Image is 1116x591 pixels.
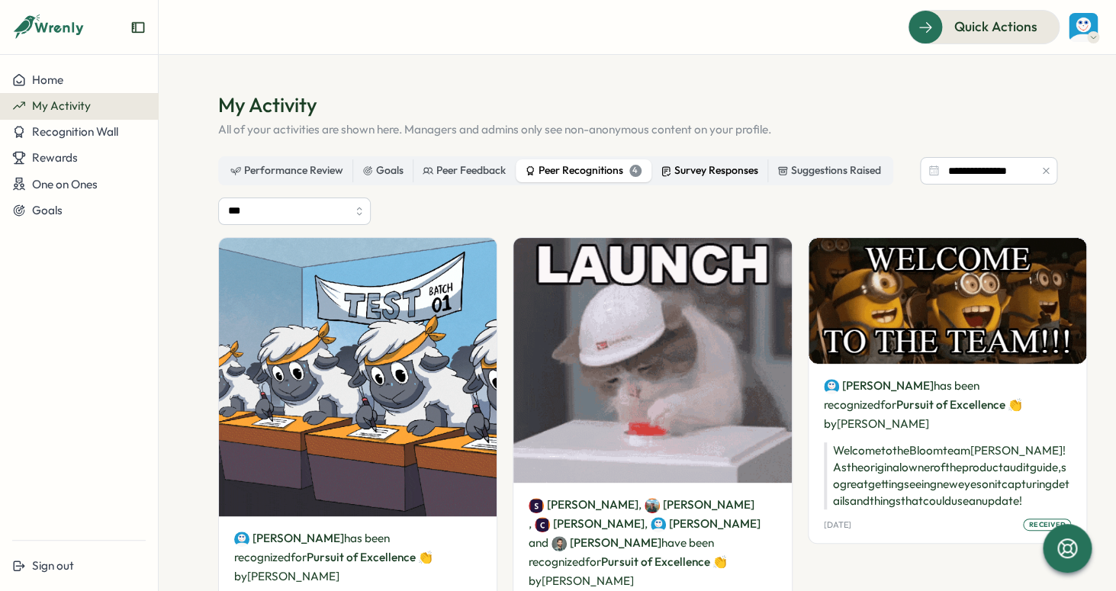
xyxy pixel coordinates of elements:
p: Welcome to the Bloom team [PERSON_NAME]! As the original owner of the product audit guide, so gre... [824,442,1072,509]
button: Expand sidebar [130,20,146,35]
span: received [1029,519,1066,530]
span: Pursuit of Excellence 👏 [307,550,433,564]
h1: My Activity [218,92,1057,118]
span: Quick Actions [954,17,1037,37]
p: has been recognized by [PERSON_NAME] [824,376,1072,433]
img: Sarah Keller [234,532,249,547]
span: , [645,514,761,533]
span: , [638,495,754,514]
a: Sarah Keller[PERSON_NAME] [234,530,344,547]
span: , [529,514,645,533]
img: Nick Norena [552,536,567,551]
p: has been recognized by [PERSON_NAME] [234,528,482,586]
span: and [529,535,548,551]
div: 4 [629,165,642,177]
p: have been recognized by [PERSON_NAME] [529,495,777,590]
div: Peer Recognitions [525,162,642,179]
div: Suggestions Raised [777,162,881,179]
img: Colin Buyck [535,517,550,532]
img: Sarah Keller [651,517,666,532]
img: Sarah Keller [824,379,839,394]
p: All of your activities are shown here. Managers and admins only see non-anonymous content on your... [218,121,1057,138]
img: Emily Jablonski [645,498,660,513]
span: Pursuit of Excellence 👏 [601,554,727,569]
div: Performance Review [230,162,343,179]
span: Goals [32,203,63,217]
img: Recognition Image [513,238,792,483]
img: Sarah Keller [1069,13,1098,42]
img: Recognition Image [809,238,1087,364]
div: Survey Responses [661,162,758,179]
div: Goals [362,162,404,179]
img: Sarah Lazarich [529,498,544,513]
span: One on Ones [32,177,98,191]
a: Sarah Lazarich[PERSON_NAME] [529,496,638,513]
div: Peer Feedback [423,162,506,179]
a: Sarah Keller[PERSON_NAME] [651,516,761,532]
span: Pursuit of Excellence 👏 [896,397,1022,412]
button: Quick Actions [908,10,1060,43]
span: for [585,554,601,569]
p: [DATE] [824,520,851,530]
span: Home [32,72,63,87]
img: Recognition Image [219,238,497,516]
span: Rewards [32,150,78,165]
a: Sarah Keller[PERSON_NAME] [824,377,934,394]
span: Sign out [32,558,74,573]
span: for [880,397,896,412]
span: for [291,550,307,564]
span: My Activity [32,98,91,113]
a: Nick Norena[PERSON_NAME] [552,535,661,551]
a: Emily Jablonski[PERSON_NAME] [645,496,754,513]
span: Recognition Wall [32,124,118,139]
a: Colin Buyck[PERSON_NAME] [535,516,645,532]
